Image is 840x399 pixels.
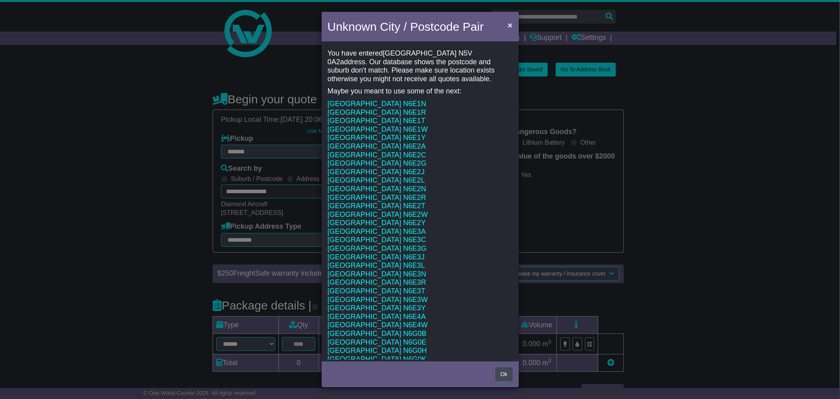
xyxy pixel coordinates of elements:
span: N6E3Y [403,304,426,312]
span: [GEOGRAPHIC_DATA] [328,100,401,108]
a: [GEOGRAPHIC_DATA] N6G0H [328,347,427,354]
span: [GEOGRAPHIC_DATA] [328,296,401,304]
span: [GEOGRAPHIC_DATA] [328,185,401,193]
span: N6E2C [403,151,426,159]
p: Maybe you meant to use some of the next: [328,87,513,96]
span: N6E3L [403,261,425,269]
span: N6E4A [403,313,426,321]
span: N6G0B [403,330,426,337]
a: [GEOGRAPHIC_DATA] N6G0K [328,355,426,363]
span: N6E3R [403,278,426,286]
span: [GEOGRAPHIC_DATA] [328,244,401,252]
span: N6G0H [403,347,427,354]
span: [GEOGRAPHIC_DATA] [328,134,401,142]
a: [GEOGRAPHIC_DATA] N6E1R [328,108,426,116]
a: [GEOGRAPHIC_DATA] N6E2L [328,176,425,184]
a: [GEOGRAPHIC_DATA] N6E2N [328,185,426,193]
span: N6E3J [403,253,425,261]
span: N6E2T [403,202,425,210]
a: [GEOGRAPHIC_DATA] N6E3L [328,261,425,269]
span: N6G0E [403,338,426,346]
span: N6E4W [403,321,428,329]
span: N6E1Y [403,134,426,142]
span: N6E2L [403,176,425,184]
span: × [508,21,512,30]
span: N6E3G [403,244,426,252]
a: [GEOGRAPHIC_DATA] N6E3R [328,278,426,286]
span: [GEOGRAPHIC_DATA] [383,49,456,57]
button: Ok [495,367,513,381]
a: [GEOGRAPHIC_DATA] N6E1W [328,125,428,133]
a: [GEOGRAPHIC_DATA] N6E4W [328,321,428,329]
a: [GEOGRAPHIC_DATA] N6G0B [328,330,426,337]
span: N6E3W [403,296,428,304]
a: [GEOGRAPHIC_DATA] N6E2A [328,142,426,150]
span: [GEOGRAPHIC_DATA] [328,168,401,176]
span: N6E1N [403,100,426,108]
span: [GEOGRAPHIC_DATA] [328,278,401,286]
span: [GEOGRAPHIC_DATA] [328,159,401,167]
span: [GEOGRAPHIC_DATA] [328,338,401,346]
span: [GEOGRAPHIC_DATA] [328,270,401,278]
span: N6E3N [403,270,426,278]
span: N6E2A [403,142,426,150]
span: [GEOGRAPHIC_DATA] [328,117,401,125]
span: N6E3A [403,227,426,235]
a: [GEOGRAPHIC_DATA] N6E1Y [328,134,426,142]
span: [GEOGRAPHIC_DATA] [328,194,401,201]
span: N6E3T [403,287,425,295]
button: Close [504,17,516,33]
span: [GEOGRAPHIC_DATA] [328,108,401,116]
a: [GEOGRAPHIC_DATA] N6E3A [328,227,426,235]
a: [GEOGRAPHIC_DATA] N6E1N [328,100,426,108]
span: [GEOGRAPHIC_DATA] [328,142,401,150]
span: [GEOGRAPHIC_DATA] [328,227,401,235]
a: [GEOGRAPHIC_DATA] N6E3C [328,236,426,244]
span: N6E1T [403,117,425,125]
span: N6E3C [403,236,426,244]
span: [GEOGRAPHIC_DATA] [328,151,401,159]
span: [GEOGRAPHIC_DATA] [328,125,401,133]
span: N6E1R [403,108,426,116]
a: [GEOGRAPHIC_DATA] N6E4A [328,313,426,321]
a: [GEOGRAPHIC_DATA] N6E1T [328,117,425,125]
span: [GEOGRAPHIC_DATA] [328,261,401,269]
span: [GEOGRAPHIC_DATA] [328,202,401,210]
h4: Unknown City / Postcode Pair [328,18,484,35]
span: [GEOGRAPHIC_DATA] [328,211,401,218]
a: [GEOGRAPHIC_DATA] N6E2W [328,211,428,218]
a: [GEOGRAPHIC_DATA] N6E2T [328,202,425,210]
a: [GEOGRAPHIC_DATA] N6E3N [328,270,426,278]
a: [GEOGRAPHIC_DATA] N6E3J [328,253,425,261]
span: N6E2W [403,211,428,218]
a: [GEOGRAPHIC_DATA] N6E2G [328,159,426,167]
span: N6E2R [403,194,426,201]
a: [GEOGRAPHIC_DATA] N6E3W [328,296,428,304]
p: You have entered address. Our database shows the postcode and suburb don't match. Please make sur... [328,49,513,83]
a: [GEOGRAPHIC_DATA] N6E2Y [328,219,426,227]
span: [GEOGRAPHIC_DATA] [328,287,401,295]
a: [GEOGRAPHIC_DATA] N6E2C [328,151,426,159]
a: [GEOGRAPHIC_DATA] N6E2J [328,168,425,176]
span: [GEOGRAPHIC_DATA] [328,347,401,354]
span: [GEOGRAPHIC_DATA] [328,330,401,337]
span: N6E2J [403,168,425,176]
span: N5V 0A2 [328,49,473,66]
span: [GEOGRAPHIC_DATA] [328,176,401,184]
span: [GEOGRAPHIC_DATA] [328,355,401,363]
span: [GEOGRAPHIC_DATA] [328,313,401,321]
a: [GEOGRAPHIC_DATA] N6G0E [328,338,426,346]
span: N6E2Y [403,219,426,227]
a: [GEOGRAPHIC_DATA] N6E3T [328,287,425,295]
span: [GEOGRAPHIC_DATA] [328,219,401,227]
a: [GEOGRAPHIC_DATA] N6E3G [328,244,426,252]
a: [GEOGRAPHIC_DATA] N6E2R [328,194,426,201]
span: N6E1W [403,125,428,133]
a: [GEOGRAPHIC_DATA] N6E3Y [328,304,426,312]
span: [GEOGRAPHIC_DATA] [328,304,401,312]
span: [GEOGRAPHIC_DATA] [328,321,401,329]
span: N6E2N [403,185,426,193]
span: [GEOGRAPHIC_DATA] [328,253,401,261]
span: N6E2G [403,159,426,167]
span: N6G0K [403,355,426,363]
